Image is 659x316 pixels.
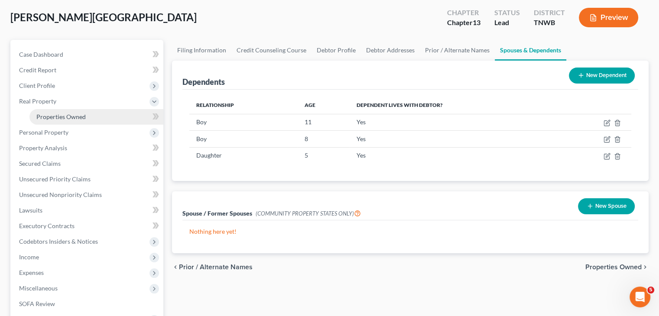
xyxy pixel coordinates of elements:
[298,131,350,147] td: 8
[12,296,163,312] a: SOFA Review
[172,264,179,271] i: chevron_left
[19,269,44,276] span: Expenses
[172,264,253,271] button: chevron_left Prior / Alternate Names
[350,97,559,114] th: Dependent lives with debtor?
[19,175,91,183] span: Unsecured Priority Claims
[19,191,102,198] span: Unsecured Nonpriority Claims
[447,18,480,28] div: Chapter
[189,147,298,164] td: Daughter
[569,68,635,84] button: New Dependent
[494,8,520,18] div: Status
[12,218,163,234] a: Executory Contracts
[19,51,63,58] span: Case Dashboard
[647,287,654,293] span: 5
[19,97,56,105] span: Real Property
[19,66,56,74] span: Credit Report
[36,113,86,120] span: Properties Owned
[256,210,361,217] span: (COMMUNITY PROPERTY STATES ONLY)
[12,156,163,171] a: Secured Claims
[298,114,350,130] td: 11
[585,264,642,271] span: Properties Owned
[578,198,635,214] button: New Spouse
[12,62,163,78] a: Credit Report
[19,284,58,292] span: Miscellaneous
[231,40,312,61] a: Credit Counseling Course
[12,47,163,62] a: Case Dashboard
[179,264,253,271] span: Prior / Alternate Names
[19,222,75,229] span: Executory Contracts
[298,147,350,164] td: 5
[350,147,559,164] td: Yes
[19,300,55,307] span: SOFA Review
[350,114,559,130] td: Yes
[12,203,163,218] a: Lawsuits
[642,264,649,271] i: chevron_right
[19,144,67,152] span: Property Analysis
[420,40,495,61] a: Prior / Alternate Names
[19,82,55,89] span: Client Profile
[12,187,163,203] a: Unsecured Nonpriority Claims
[494,18,520,28] div: Lead
[12,140,163,156] a: Property Analysis
[534,18,565,28] div: TNWB
[10,11,197,23] span: [PERSON_NAME][GEOGRAPHIC_DATA]
[182,77,225,87] div: Dependents
[19,206,42,214] span: Lawsuits
[534,8,565,18] div: District
[350,131,559,147] td: Yes
[172,40,231,61] a: Filing Information
[473,18,480,26] span: 13
[189,227,631,236] p: Nothing here yet!
[495,40,566,61] a: Spouses & Dependents
[12,171,163,187] a: Unsecured Priority Claims
[361,40,420,61] a: Debtor Addresses
[19,238,98,245] span: Codebtors Insiders & Notices
[19,160,61,167] span: Secured Claims
[182,210,252,217] span: Spouse / Former Spouses
[19,129,68,136] span: Personal Property
[19,253,39,261] span: Income
[579,8,638,27] button: Preview
[585,264,649,271] button: Properties Owned chevron_right
[630,287,650,307] iframe: Intercom live chat
[312,40,361,61] a: Debtor Profile
[29,109,163,125] a: Properties Owned
[189,131,298,147] td: Boy
[447,8,480,18] div: Chapter
[189,114,298,130] td: Boy
[189,97,298,114] th: Relationship
[298,97,350,114] th: Age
